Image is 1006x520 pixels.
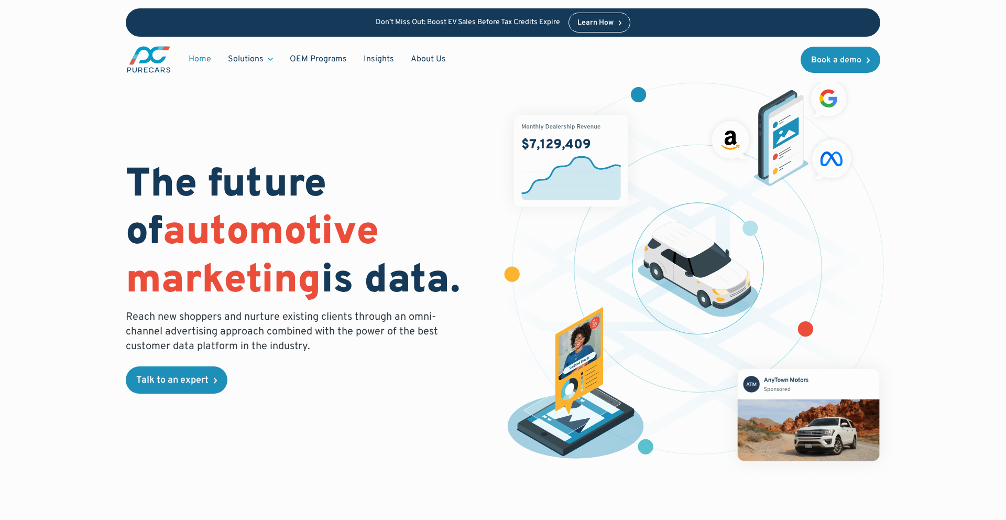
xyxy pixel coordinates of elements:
img: chart showing monthly dealership revenue of $7m [514,115,628,207]
a: Book a demo [801,47,880,73]
a: About Us [402,49,454,69]
img: illustration of a vehicle [638,222,758,317]
img: persona of a buyer [497,307,654,463]
div: Talk to an expert [136,376,209,385]
p: Reach new shoppers and nurture existing clients through an omni-channel advertising approach comb... [126,310,444,354]
a: Insights [355,49,402,69]
div: Learn How [577,19,614,27]
p: Don’t Miss Out: Boost EV Sales Before Tax Credits Expire [376,18,560,27]
a: Home [180,49,220,69]
img: ads on social media and advertising partners [706,75,857,186]
span: automotive marketing [126,208,379,306]
div: Book a demo [811,56,861,64]
div: Solutions [228,53,264,65]
div: Solutions [220,49,281,69]
a: Talk to an expert [126,366,227,394]
a: OEM Programs [281,49,355,69]
img: mockup of facebook post [718,349,899,480]
a: main [126,45,172,74]
h1: The future of is data. [126,162,490,306]
a: Learn How [568,13,631,32]
img: purecars logo [126,45,172,74]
